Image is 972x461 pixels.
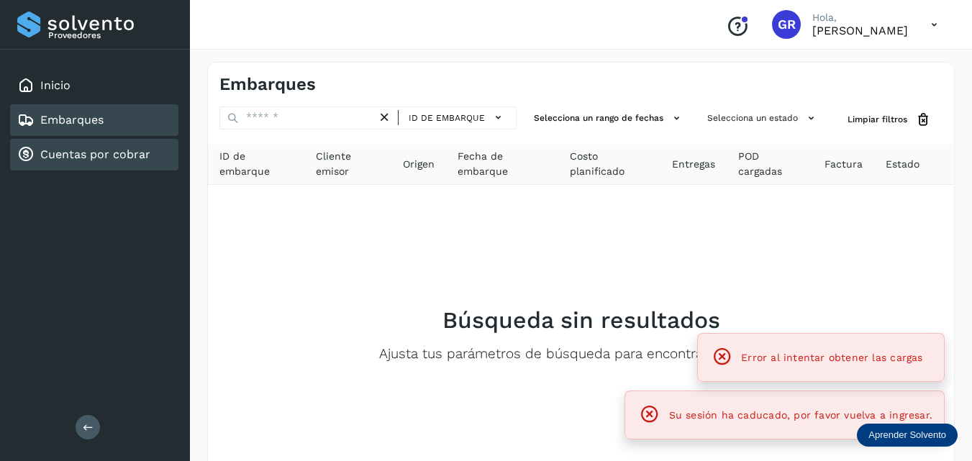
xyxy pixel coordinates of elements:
span: ID de embarque [219,149,293,179]
div: Embarques [10,104,178,136]
span: Costo planificado [570,149,650,179]
p: Hola, [812,12,908,24]
div: Inicio [10,70,178,101]
span: Cliente emisor [316,149,380,179]
span: Factura [825,157,863,172]
button: ID de embarque [404,107,510,128]
p: Proveedores [48,30,173,40]
button: Selecciona un rango de fechas [528,106,690,130]
span: POD cargadas [738,149,801,179]
a: Inicio [40,78,71,92]
a: Cuentas por cobrar [40,147,150,161]
span: Limpiar filtros [848,113,907,126]
span: Origen [403,157,435,172]
p: Ajusta tus parámetros de búsqueda para encontrar resultados. [379,346,783,362]
button: Selecciona un estado [701,106,825,130]
p: GILBERTO RODRIGUEZ ARANDA [812,24,908,37]
div: Aprender Solvento [857,424,958,447]
button: Limpiar filtros [836,106,943,133]
span: Su sesión ha caducado, por favor vuelva a ingresar. [669,409,932,421]
span: ID de embarque [409,111,485,124]
p: Aprender Solvento [868,429,946,441]
span: Fecha de embarque [458,149,546,179]
span: Entregas [672,157,715,172]
div: Cuentas por cobrar [10,139,178,170]
span: Error al intentar obtener las cargas [741,352,922,363]
h2: Búsqueda sin resultados [442,306,720,334]
h4: Embarques [219,74,316,95]
a: Embarques [40,113,104,127]
span: Estado [886,157,919,172]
